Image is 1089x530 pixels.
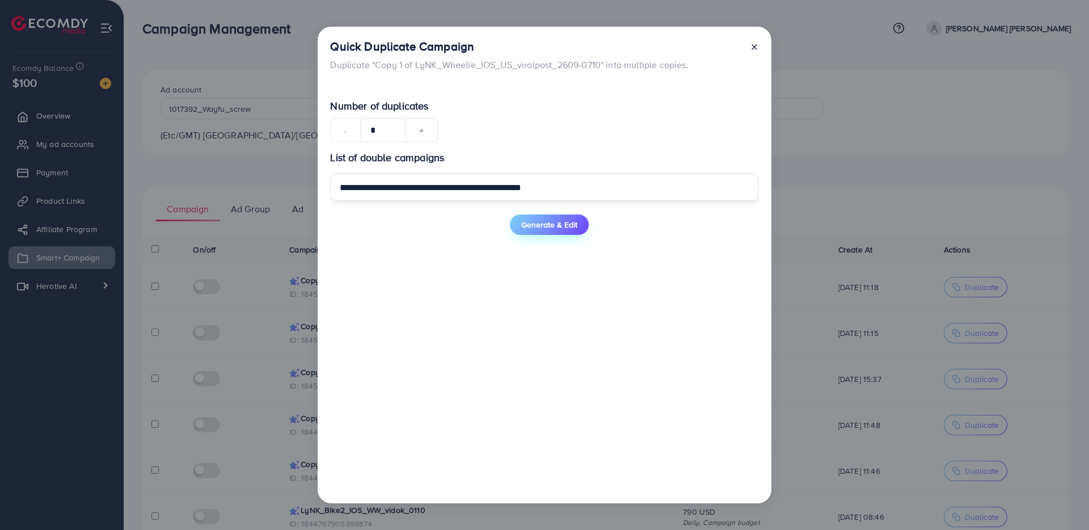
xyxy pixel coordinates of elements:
[1041,479,1080,521] iframe: Chat
[330,99,428,113] span: Number of duplicates
[330,151,758,165] p: List of double campaigns
[330,118,361,142] button: -
[521,219,577,230] span: Generate & Edit
[510,214,589,235] button: Generate & Edit
[330,58,688,71] p: Duplicate "Copy 1 of LyNK_Wheelie_IOS_US_viralpost_2609-0710" into multiple copies.
[330,40,688,54] h4: Quick Duplicate Campaign
[405,118,438,142] button: +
